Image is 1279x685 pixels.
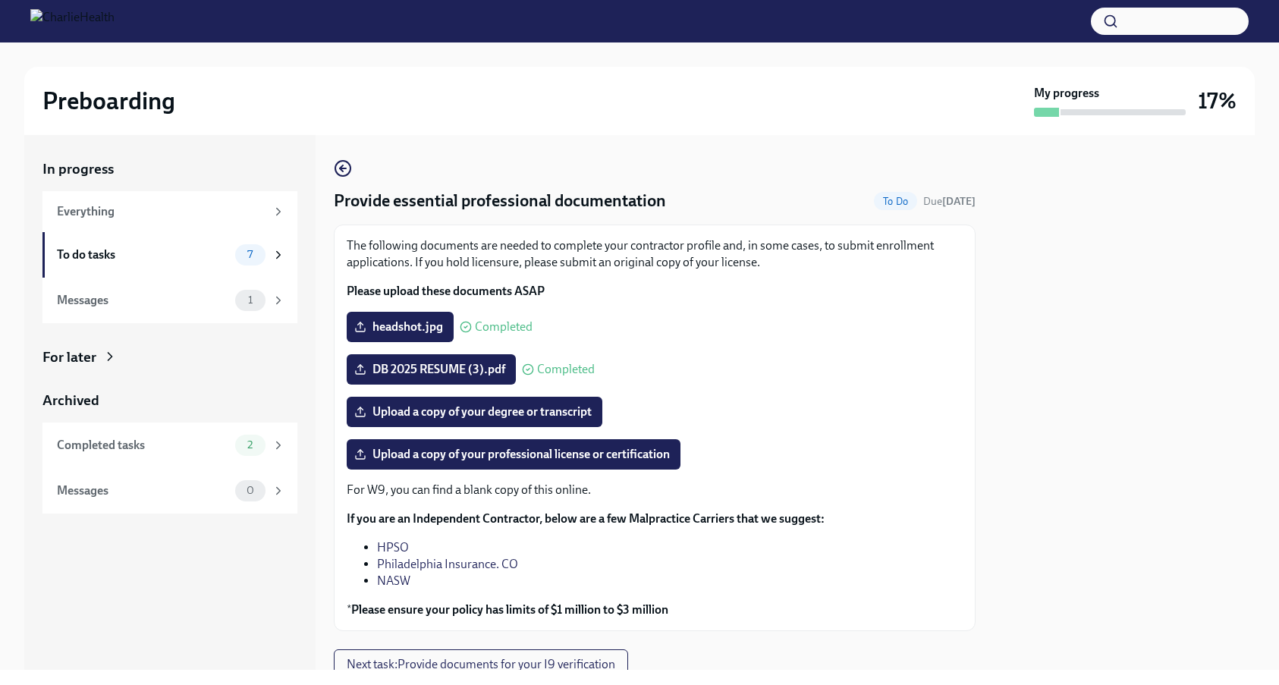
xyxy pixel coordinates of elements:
p: For W9, you can find a blank copy of this online. [347,482,963,498]
label: DB 2025 RESUME (3).pdf [347,354,516,385]
a: Messages0 [42,468,297,514]
span: 7 [238,249,262,260]
h3: 17% [1198,87,1237,115]
h2: Preboarding [42,86,175,116]
a: Archived [42,391,297,410]
span: Due [923,195,976,208]
div: Messages [57,482,229,499]
strong: Please ensure your policy has limits of $1 million to $3 million [351,602,668,617]
span: 2 [238,439,262,451]
a: In progress [42,159,297,179]
a: NASW [377,573,410,588]
label: Upload a copy of your professional license or certification [347,439,680,470]
span: Upload a copy of your degree or transcript [357,404,592,419]
strong: If you are an Independent Contractor, below are a few Malpractice Carriers that we suggest: [347,511,825,526]
div: Messages [57,292,229,309]
p: The following documents are needed to complete your contractor profile and, in some cases, to sub... [347,237,963,271]
span: DB 2025 RESUME (3).pdf [357,362,505,377]
img: CharlieHealth [30,9,115,33]
a: HPSO [377,540,409,555]
span: To Do [874,196,917,207]
span: Completed [475,321,533,333]
strong: Please upload these documents ASAP [347,284,545,298]
span: Next task : Provide documents for your I9 verification [347,657,615,672]
div: Completed tasks [57,437,229,454]
a: Everything [42,191,297,232]
span: Completed [537,363,595,375]
div: For later [42,347,96,367]
span: August 17th, 2025 10:00 [923,194,976,209]
div: Everything [57,203,266,220]
span: headshot.jpg [357,319,443,335]
label: headshot.jpg [347,312,454,342]
span: 1 [239,294,262,306]
div: To do tasks [57,247,229,263]
strong: [DATE] [942,195,976,208]
a: Messages1 [42,278,297,323]
button: Next task:Provide documents for your I9 verification [334,649,628,680]
span: Upload a copy of your professional license or certification [357,447,670,462]
a: Philadelphia Insurance. CO [377,557,518,571]
h4: Provide essential professional documentation [334,190,666,212]
span: 0 [237,485,263,496]
strong: My progress [1034,85,1099,102]
a: To do tasks7 [42,232,297,278]
a: For later [42,347,297,367]
a: Completed tasks2 [42,423,297,468]
label: Upload a copy of your degree or transcript [347,397,602,427]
